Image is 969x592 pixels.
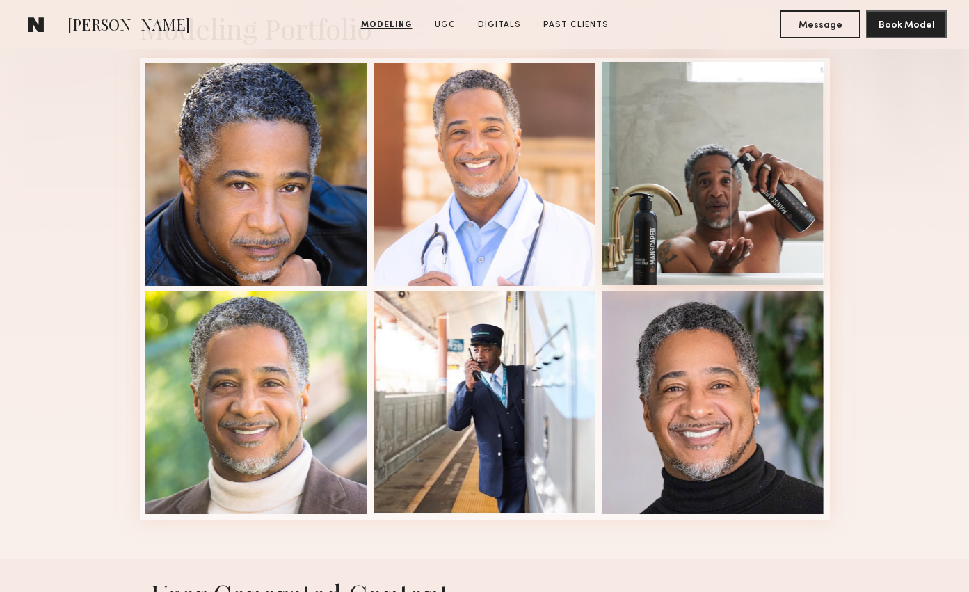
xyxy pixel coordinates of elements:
a: Book Model [866,18,947,30]
a: Past Clients [538,19,614,31]
a: Modeling [355,19,418,31]
button: Book Model [866,10,947,38]
button: Message [780,10,860,38]
a: Digitals [472,19,527,31]
a: UGC [429,19,461,31]
span: [PERSON_NAME] [67,14,190,38]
